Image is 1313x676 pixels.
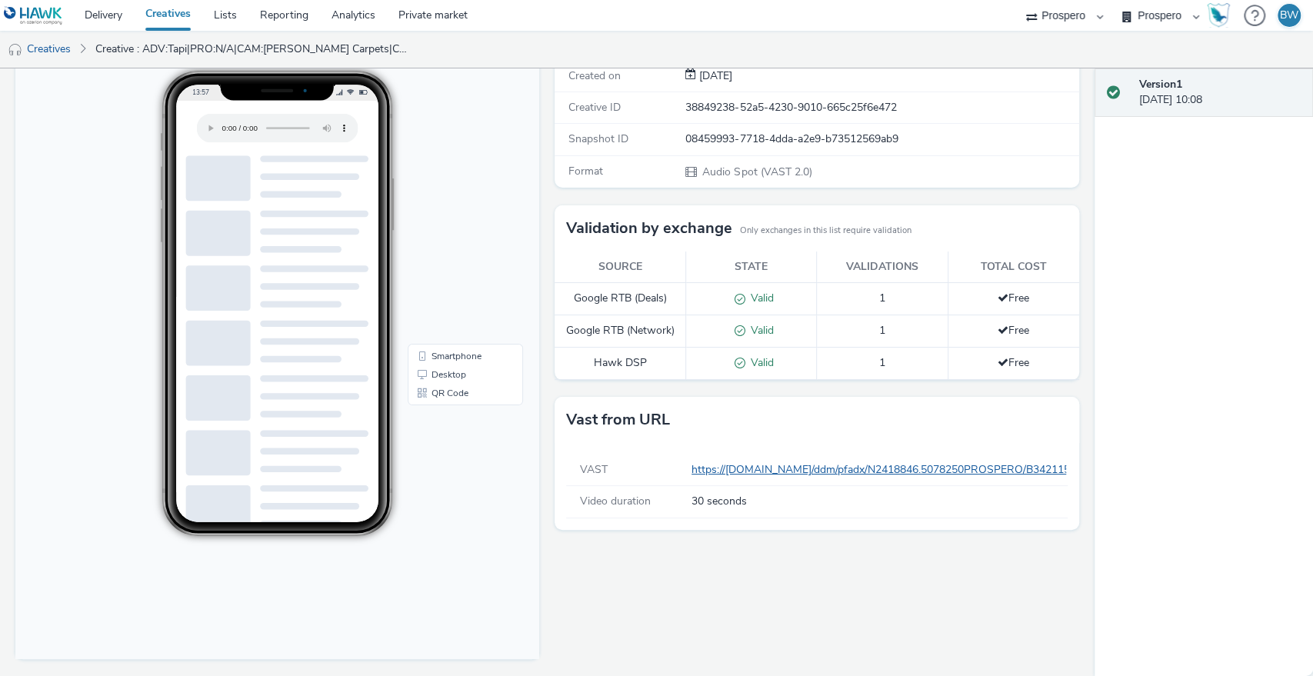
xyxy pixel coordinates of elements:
[1207,3,1230,28] img: Hawk Academy
[568,132,628,146] span: Snapshot ID
[580,494,651,508] span: Video duration
[566,408,670,431] h3: Vast from URL
[566,217,732,240] h3: Validation by exchange
[555,283,685,315] td: Google RTB (Deals)
[745,291,774,305] span: Valid
[998,323,1029,338] span: Free
[395,318,505,337] li: Smartphone
[88,31,416,68] a: Creative : ADV:Tapi|PRO:N/A|CAM:[PERSON_NAME] Carpets|CHA:Audio|PLA:Prospero|INV:Hawk|OBJ:Awarene...
[395,355,505,374] li: QR Code
[1139,77,1182,92] strong: Version 1
[998,355,1029,370] span: Free
[580,462,608,477] span: VAST
[879,323,885,338] span: 1
[685,132,1077,147] div: 08459993-7718-4dda-a2e9-b73512569ab9
[1280,4,1298,27] div: BW
[745,355,774,370] span: Valid
[416,341,451,351] span: Desktop
[817,251,948,283] th: Validations
[685,100,1077,115] div: 38849238-52a5-4230-9010-665c25f6e472
[555,315,685,348] td: Google RTB (Network)
[8,42,23,58] img: audio
[416,360,453,369] span: QR Code
[395,337,505,355] li: Desktop
[745,323,774,338] span: Valid
[879,355,885,370] span: 1
[568,68,621,83] span: Created on
[1139,77,1301,108] div: [DATE] 10:08
[555,347,685,379] td: Hawk DSP
[4,6,63,25] img: undefined Logo
[998,291,1029,305] span: Free
[555,251,685,283] th: Source
[416,323,466,332] span: Smartphone
[686,251,817,283] th: State
[1207,3,1236,28] a: Hawk Academy
[568,100,621,115] span: Creative ID
[740,225,911,237] small: Only exchanges in this list require validation
[701,165,811,179] span: Audio Spot (VAST 2.0)
[691,494,747,509] span: 30 seconds
[696,68,732,83] span: [DATE]
[177,59,194,68] span: 13:57
[696,68,732,84] div: Creation 18 September 2025, 10:08
[948,251,1078,283] th: Total cost
[879,291,885,305] span: 1
[568,164,603,178] span: Format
